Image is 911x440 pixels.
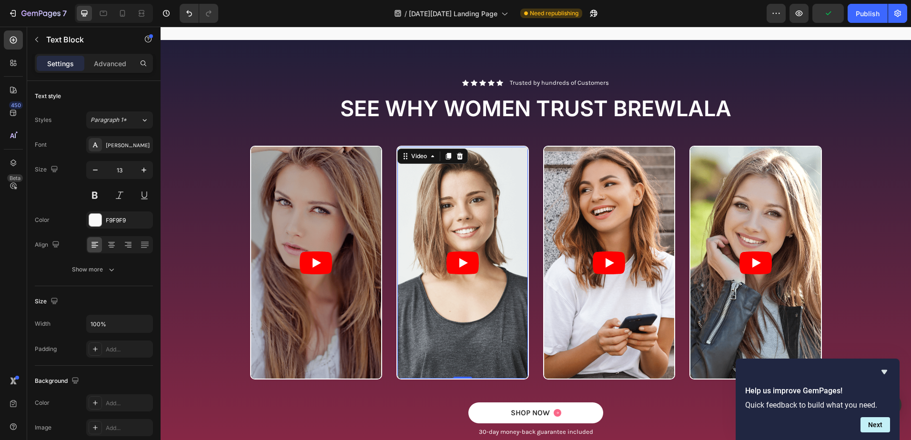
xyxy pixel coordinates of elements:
p: Advanced [94,59,126,69]
h2: Help us improve GemPages! [745,385,890,397]
div: SHOP NOW [350,381,389,391]
div: Color [35,399,50,407]
div: Text style [35,92,61,100]
p: 7 [62,8,67,19]
input: Auto [87,315,152,332]
button: Show more [35,261,153,278]
p: 30-day money-back guarantee included [91,401,660,410]
span: [DATE][DATE] Landing Page [409,9,497,19]
div: Font [35,140,47,149]
p: Settings [47,59,74,69]
div: F9F9F9 [106,216,151,225]
p: Quick feedback to build what you need. [745,400,890,410]
div: Size [35,295,60,308]
button: Paragraph 1* [86,111,153,129]
span: Need republishing [530,9,578,18]
div: Image [35,423,51,432]
button: Play [286,225,318,248]
span: Paragraph 1* [91,116,127,124]
button: Play [432,225,465,248]
div: 450 [9,101,23,109]
button: Play [139,225,172,248]
div: Beta [7,174,23,182]
button: Play [579,225,611,248]
div: Add... [106,399,151,408]
p: Trusted by hundreds of Customers [349,52,448,60]
div: Video [249,125,268,134]
div: Undo/Redo [180,4,218,23]
button: 7 [4,4,71,23]
p: Text Block [46,34,127,45]
div: [PERSON_NAME] [106,141,151,150]
button: Publish [848,4,888,23]
div: Rich Text Editor. Editing area: main [348,51,449,61]
div: Color [35,216,50,224]
span: SEE WHY WOMEN TRUST BREWLALA [180,69,571,95]
div: Help us improve GemPages! [745,366,890,432]
div: Styles [35,116,51,124]
div: Padding [35,345,57,353]
button: Hide survey [879,366,890,378]
p: ⁠⁠⁠⁠⁠⁠⁠ [91,70,660,95]
div: Add... [106,345,151,354]
button: Next question [860,417,890,432]
div: Background [35,375,81,388]
div: Add... [106,424,151,432]
div: Show more [72,265,116,274]
iframe: Design area [161,27,911,440]
div: Size [35,163,60,176]
h2: Rich Text Editor. Editing area: main [90,69,661,96]
div: Align [35,239,61,251]
div: Publish [856,9,880,19]
button: SHOP NOW [308,376,443,397]
div: Width [35,320,51,328]
span: / [405,9,407,19]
